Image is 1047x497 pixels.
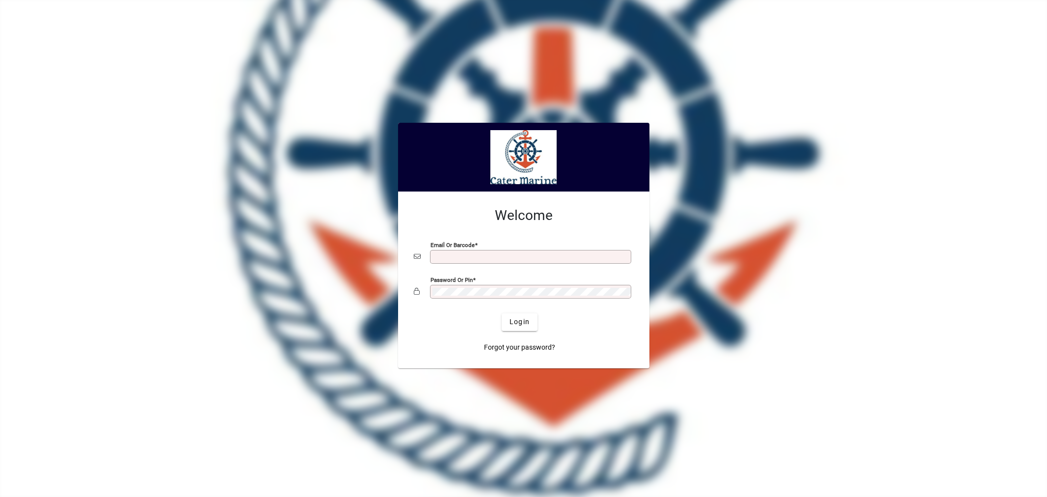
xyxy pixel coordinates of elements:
[480,339,559,357] a: Forgot your password?
[510,317,530,327] span: Login
[430,241,475,248] mat-label: Email or Barcode
[484,342,555,353] span: Forgot your password?
[502,313,537,331] button: Login
[414,207,634,224] h2: Welcome
[430,276,473,283] mat-label: Password or Pin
